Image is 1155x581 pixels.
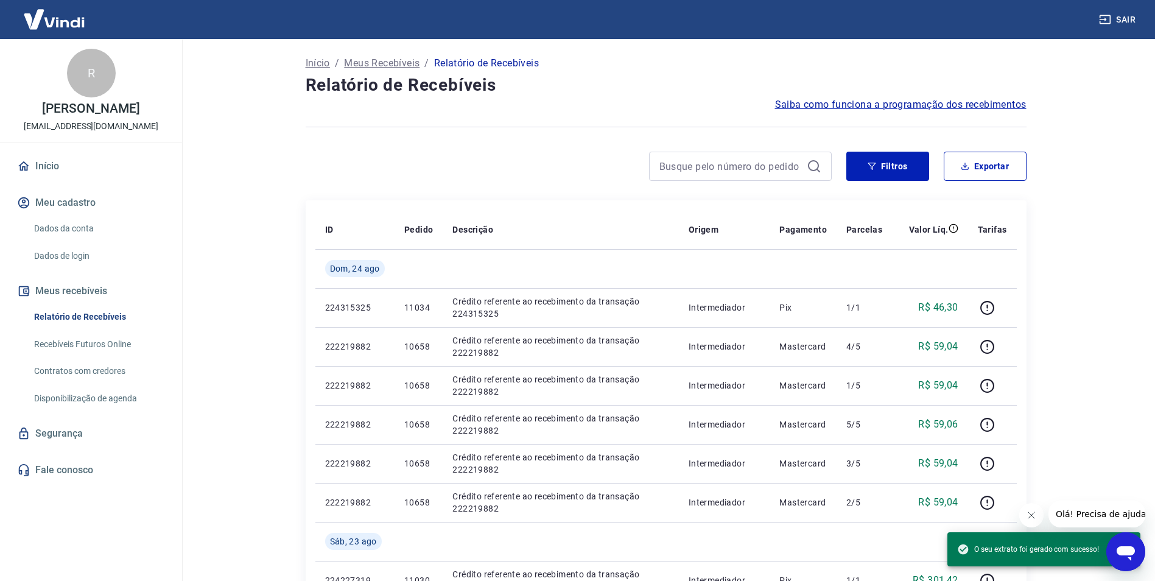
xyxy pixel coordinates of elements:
[779,457,827,470] p: Mastercard
[689,379,760,392] p: Intermediador
[689,496,760,509] p: Intermediador
[404,340,433,353] p: 10658
[779,496,827,509] p: Mastercard
[67,49,116,97] div: R
[846,418,882,431] p: 5/5
[846,379,882,392] p: 1/5
[335,56,339,71] p: /
[1097,9,1140,31] button: Sair
[689,301,760,314] p: Intermediador
[330,262,380,275] span: Dom, 24 ago
[779,340,827,353] p: Mastercard
[24,120,158,133] p: [EMAIL_ADDRESS][DOMAIN_NAME]
[42,102,139,115] p: [PERSON_NAME]
[404,301,433,314] p: 11034
[452,334,669,359] p: Crédito referente ao recebimento da transação 222219882
[325,457,385,470] p: 222219882
[779,301,827,314] p: Pix
[689,224,718,236] p: Origem
[325,224,334,236] p: ID
[846,301,882,314] p: 1/1
[846,496,882,509] p: 2/5
[659,157,802,175] input: Busque pelo número do pedido
[15,278,167,305] button: Meus recebíveis
[404,418,433,431] p: 10658
[452,451,669,476] p: Crédito referente ao recebimento da transação 222219882
[846,340,882,353] p: 4/5
[344,56,420,71] a: Meus Recebíveis
[15,189,167,216] button: Meu cadastro
[15,457,167,484] a: Fale conosco
[325,301,385,314] p: 224315325
[775,97,1027,112] a: Saiba como funciona a programação dos recebimentos
[404,224,433,236] p: Pedido
[452,490,669,515] p: Crédito referente ao recebimento da transação 222219882
[978,224,1007,236] p: Tarifas
[452,373,669,398] p: Crédito referente ao recebimento da transação 222219882
[779,224,827,236] p: Pagamento
[1106,532,1145,571] iframe: Botão para abrir a janela de mensagens
[689,340,760,353] p: Intermediador
[779,418,827,431] p: Mastercard
[909,224,949,236] p: Valor Líq.
[944,152,1027,181] button: Exportar
[15,153,167,180] a: Início
[424,56,429,71] p: /
[846,152,929,181] button: Filtros
[29,305,167,329] a: Relatório de Recebíveis
[918,339,958,354] p: R$ 59,04
[1019,503,1044,527] iframe: Fechar mensagem
[846,224,882,236] p: Parcelas
[452,295,669,320] p: Crédito referente ao recebimento da transação 224315325
[918,456,958,471] p: R$ 59,04
[29,386,167,411] a: Disponibilização de agenda
[1048,501,1145,527] iframe: Mensagem da empresa
[29,216,167,241] a: Dados da conta
[29,244,167,269] a: Dados de login
[846,457,882,470] p: 3/5
[325,418,385,431] p: 222219882
[918,300,958,315] p: R$ 46,30
[779,379,827,392] p: Mastercard
[15,420,167,447] a: Segurança
[306,56,330,71] a: Início
[918,495,958,510] p: R$ 59,04
[452,224,493,236] p: Descrição
[918,417,958,432] p: R$ 59,06
[325,379,385,392] p: 222219882
[404,379,433,392] p: 10658
[452,412,669,437] p: Crédito referente ao recebimento da transação 222219882
[689,418,760,431] p: Intermediador
[918,378,958,393] p: R$ 59,04
[689,457,760,470] p: Intermediador
[330,535,377,548] span: Sáb, 23 ago
[7,9,102,18] span: Olá! Precisa de ajuda?
[404,496,433,509] p: 10658
[957,543,1099,555] span: O seu extrato foi gerado com sucesso!
[404,457,433,470] p: 10658
[325,496,385,509] p: 222219882
[29,332,167,357] a: Recebíveis Futuros Online
[434,56,539,71] p: Relatório de Recebíveis
[306,73,1027,97] h4: Relatório de Recebíveis
[325,340,385,353] p: 222219882
[15,1,94,38] img: Vindi
[29,359,167,384] a: Contratos com credores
